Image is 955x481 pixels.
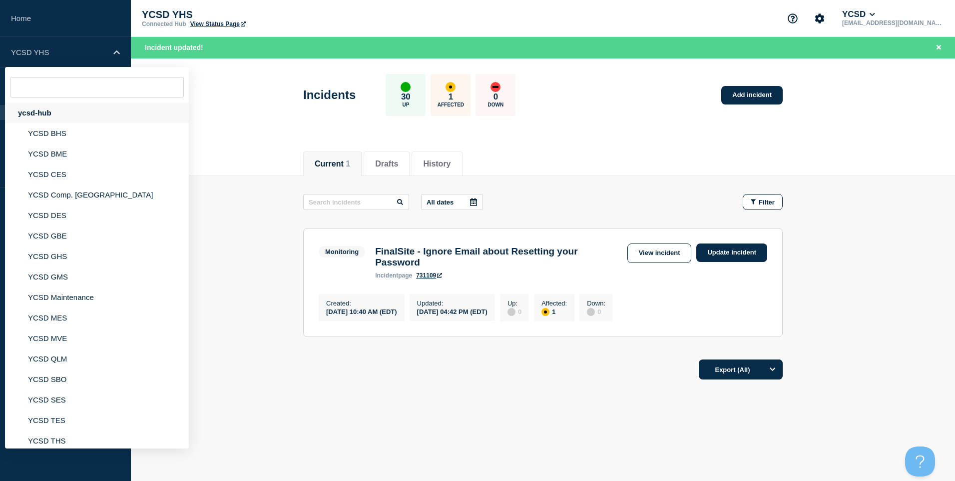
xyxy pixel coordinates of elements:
[375,272,412,279] p: page
[5,164,189,184] li: YCSD CES
[402,102,409,107] p: Up
[416,272,442,279] a: 731109
[438,102,464,107] p: Affected
[699,359,783,379] button: Export (All)
[315,159,350,168] button: Current 1
[763,359,783,379] button: Options
[493,92,498,102] p: 0
[721,86,783,104] a: Add incident
[326,299,397,307] p: Created :
[490,82,500,92] div: down
[303,88,356,102] h1: Incidents
[5,389,189,410] li: YCSD SES
[142,9,342,20] p: YCSD YHS
[5,266,189,287] li: YCSD GMS
[5,348,189,369] li: YCSD QLM
[346,159,350,168] span: 1
[541,307,567,316] div: 1
[5,307,189,328] li: YCSD MES
[446,82,456,92] div: affected
[375,246,622,268] h3: FinalSite - Ignore Email about Resetting your Password
[5,184,189,205] li: YCSD Comp. [GEOGRAPHIC_DATA]
[905,446,935,476] iframe: Help Scout Beacon - Open
[326,307,397,315] div: [DATE] 10:40 AM (EDT)
[5,205,189,225] li: YCSD DES
[427,198,454,206] p: All dates
[417,299,487,307] p: Updated :
[5,328,189,348] li: YCSD MVE
[587,299,605,307] p: Down :
[587,308,595,316] div: disabled
[507,307,521,316] div: 0
[840,9,877,19] button: YCSD
[627,243,692,263] a: View incident
[5,102,189,123] div: ycsd-hub
[145,43,203,51] span: Incident updated!
[319,246,365,257] span: Monitoring
[5,430,189,451] li: YCSD THS
[423,159,451,168] button: History
[488,102,504,107] p: Down
[5,225,189,246] li: YCSD GBE
[696,243,767,262] a: Update incident
[541,299,567,307] p: Affected :
[375,272,398,279] span: incident
[507,308,515,316] div: disabled
[782,8,803,29] button: Support
[142,20,186,27] p: Connected Hub
[401,82,411,92] div: up
[303,194,409,210] input: Search incidents
[743,194,783,210] button: Filter
[5,410,189,430] li: YCSD TES
[5,369,189,389] li: YCSD SBO
[421,194,483,210] button: All dates
[417,307,487,315] div: [DATE] 04:42 PM (EDT)
[759,198,775,206] span: Filter
[507,299,521,307] p: Up :
[809,8,830,29] button: Account settings
[375,159,398,168] button: Drafts
[5,143,189,164] li: YCSD BME
[11,48,107,56] p: YCSD YHS
[5,287,189,307] li: YCSD Maintenance
[5,246,189,266] li: YCSD GHS
[401,92,411,102] p: 30
[933,42,945,53] button: Close banner
[541,308,549,316] div: affected
[840,19,944,26] p: [EMAIL_ADDRESS][DOMAIN_NAME]
[190,20,246,27] a: View Status Page
[587,307,605,316] div: 0
[5,123,189,143] li: YCSD BHS
[449,92,453,102] p: 1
